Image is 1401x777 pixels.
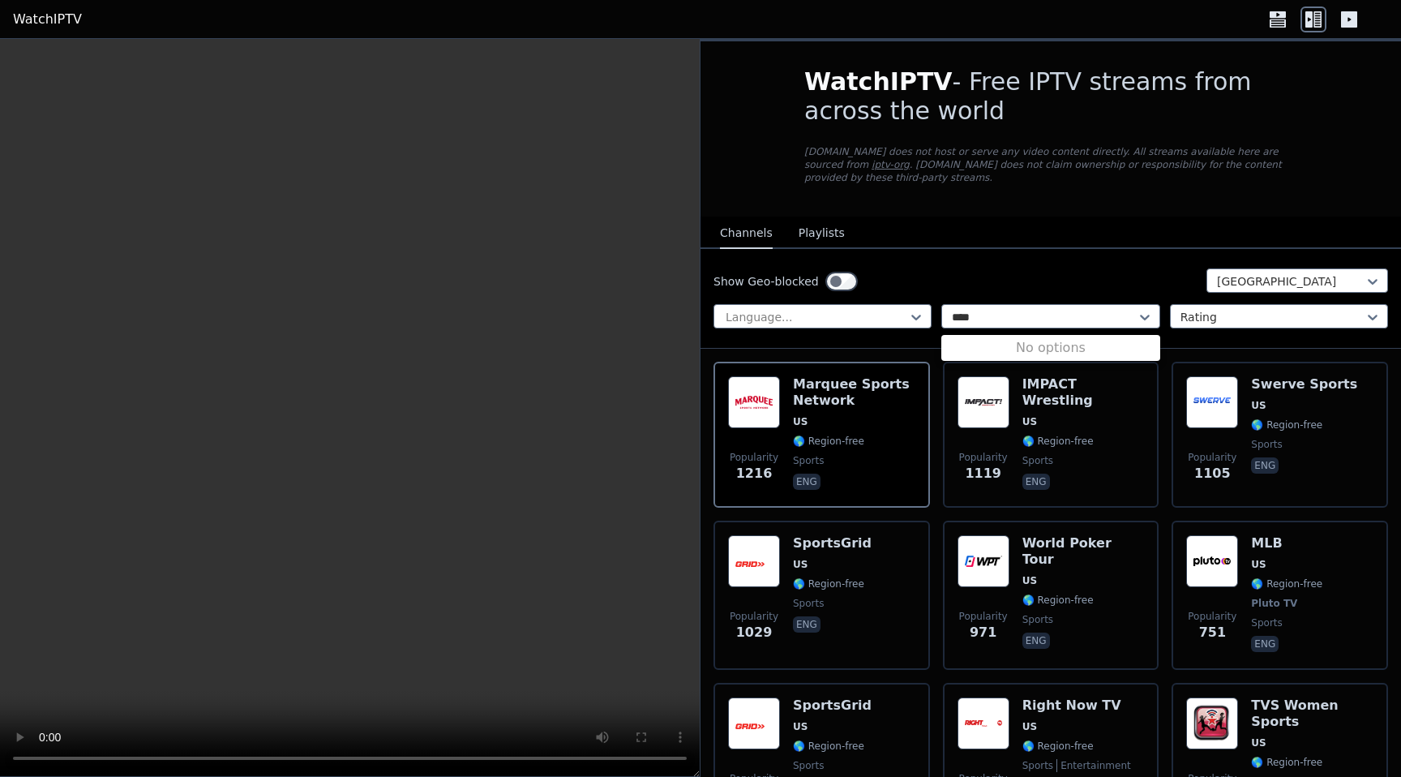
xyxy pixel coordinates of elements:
span: sports [1022,454,1053,467]
h1: - Free IPTV streams from across the world [804,67,1297,126]
h6: Swerve Sports [1251,376,1357,393]
span: US [793,558,808,571]
a: WatchIPTV [13,10,82,29]
span: 🌎 Region-free [793,435,864,448]
span: entertainment [1056,759,1131,772]
img: SportsGrid [728,698,780,749]
span: US [793,720,808,733]
span: US [1022,720,1037,733]
span: sports [1251,438,1282,451]
img: SportsGrid [728,535,780,587]
span: US [1022,574,1037,587]
span: 🌎 Region-free [1022,740,1094,753]
p: [DOMAIN_NAME] does not host or serve any video content directly. All streams available here are s... [804,145,1297,184]
span: Popularity [1188,451,1236,464]
h6: SportsGrid [793,698,872,714]
button: Channels [720,218,773,249]
h6: Right Now TV [1022,698,1131,714]
p: eng [1251,636,1279,652]
span: Popularity [730,451,778,464]
h6: SportsGrid [793,535,872,552]
span: sports [793,454,824,467]
span: 🌎 Region-free [1251,577,1322,590]
label: Show Geo-blocked [713,273,819,290]
h6: MLB [1251,535,1322,552]
span: 🌎 Region-free [1251,756,1322,769]
img: TVS Women Sports [1186,698,1238,749]
h6: IMPACT Wrestling [1022,376,1145,409]
span: Popularity [730,610,778,623]
span: sports [793,759,824,772]
h6: TVS Women Sports [1251,698,1373,730]
p: eng [1022,474,1050,490]
img: World Poker Tour [958,535,1009,587]
span: US [793,415,808,428]
span: US [1022,415,1037,428]
span: 971 [970,623,996,642]
span: WatchIPTV [804,67,953,96]
div: No options [941,338,1159,358]
span: US [1251,736,1266,749]
span: 🌎 Region-free [1251,419,1322,431]
p: eng [793,616,820,633]
span: Popularity [1188,610,1236,623]
span: 🌎 Region-free [793,740,864,753]
span: Popularity [959,451,1008,464]
span: Popularity [959,610,1008,623]
span: sports [1022,613,1053,626]
span: 🌎 Region-free [1022,594,1094,607]
a: iptv-org [872,159,910,170]
span: 1105 [1194,464,1231,483]
p: eng [1022,633,1050,649]
span: sports [793,597,824,610]
p: eng [1251,457,1279,474]
span: 751 [1199,623,1226,642]
p: eng [793,474,820,490]
img: Swerve Sports [1186,376,1238,428]
span: sports [1251,616,1282,629]
h6: World Poker Tour [1022,535,1145,568]
img: Right Now TV [958,698,1009,749]
span: 1029 [736,623,773,642]
img: IMPACT Wrestling [958,376,1009,428]
span: sports [1022,759,1053,772]
img: MLB [1186,535,1238,587]
span: 🌎 Region-free [793,577,864,590]
span: Pluto TV [1251,597,1297,610]
span: 🌎 Region-free [1022,435,1094,448]
h6: Marquee Sports Network [793,376,915,409]
span: 1216 [736,464,773,483]
span: US [1251,558,1266,571]
button: Playlists [799,218,845,249]
span: US [1251,399,1266,412]
img: Marquee Sports Network [728,376,780,428]
span: 1119 [965,464,1001,483]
